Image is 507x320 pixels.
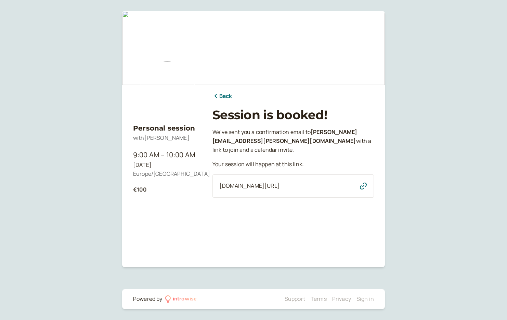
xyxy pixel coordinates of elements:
[311,295,327,303] a: Terms
[133,149,201,160] div: 9:00 AM – 10:00 AM
[212,128,374,155] p: We ' ve sent you a confirmation email to with a link to join and a calendar invite.
[356,295,374,303] a: Sign in
[133,295,162,304] div: Powered by
[220,182,279,190] span: [DOMAIN_NAME][URL]
[173,295,197,304] div: introwise
[212,92,232,101] a: Back
[133,186,147,193] b: €100
[212,160,374,169] p: Your session will happen at this link:
[285,295,305,303] a: Support
[165,295,197,304] a: introwise
[133,134,190,141] span: with [PERSON_NAME]
[133,161,201,170] div: [DATE]
[332,295,351,303] a: Privacy
[133,123,201,134] h3: Personal session
[212,108,374,122] h1: Session is booked!
[133,170,201,179] div: Europe/[GEOGRAPHIC_DATA]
